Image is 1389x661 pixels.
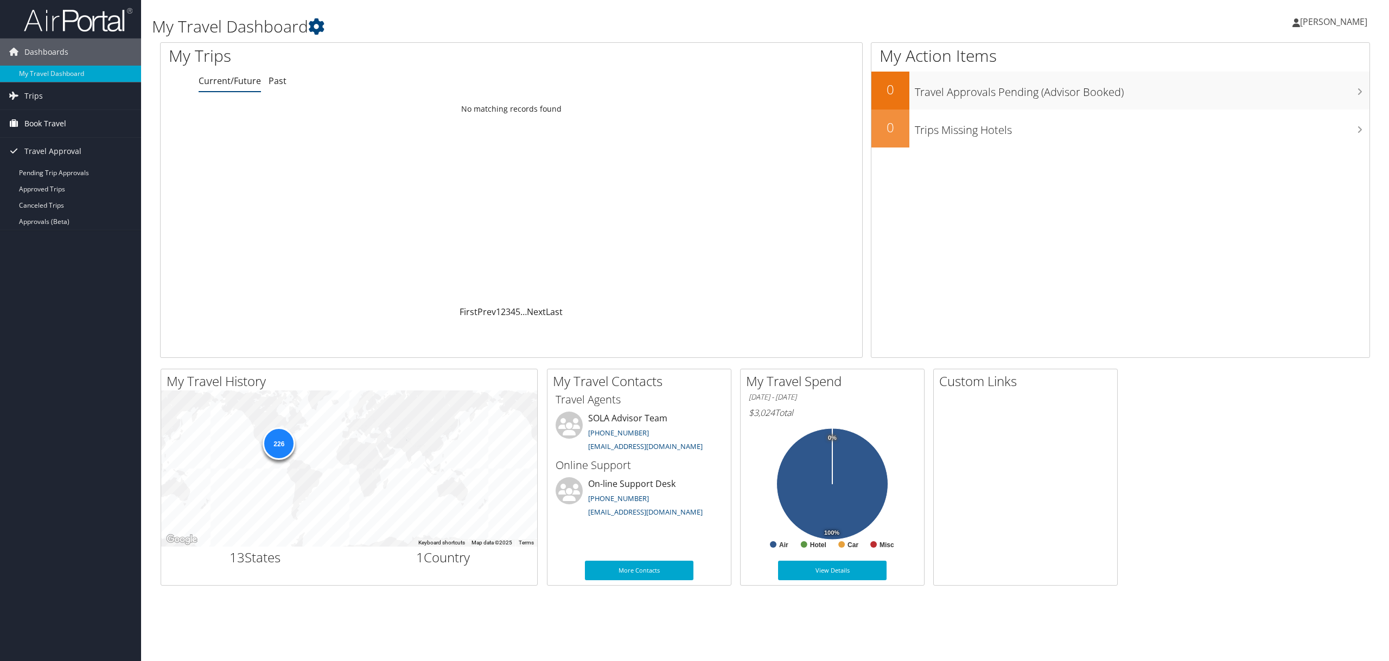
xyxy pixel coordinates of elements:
[167,372,537,390] h2: My Travel History
[915,79,1369,100] h3: Travel Approvals Pending (Advisor Booked)
[556,458,723,473] h3: Online Support
[746,372,924,390] h2: My Travel Spend
[230,548,245,566] span: 13
[24,138,81,165] span: Travel Approval
[939,372,1117,390] h2: Custom Links
[506,306,511,318] a: 3
[269,75,286,87] a: Past
[263,427,295,460] div: 226
[588,493,649,503] a: [PHONE_NUMBER]
[477,306,496,318] a: Prev
[24,82,43,110] span: Trips
[164,532,200,547] a: Open this area in Google Maps (opens a new window)
[871,110,1369,147] a: 0Trips Missing Hotels
[828,435,837,441] tspan: 0%
[520,306,527,318] span: …
[152,15,970,38] h1: My Travel Dashboard
[871,118,909,137] h2: 0
[496,306,501,318] a: 1
[24,110,66,137] span: Book Travel
[164,532,200,547] img: Google
[553,372,731,390] h2: My Travel Contacts
[546,306,563,318] a: Last
[24,38,68,66] span: Dashboards
[848,541,858,549] text: Car
[588,428,649,438] a: [PHONE_NUMBER]
[749,407,916,419] h6: Total
[460,306,477,318] a: First
[24,7,132,33] img: airportal-logo.png
[511,306,515,318] a: 4
[161,99,862,119] td: No matching records found
[358,548,530,567] h2: Country
[779,541,788,549] text: Air
[527,306,546,318] a: Next
[810,541,826,549] text: Hotel
[871,44,1369,67] h1: My Action Items
[550,412,728,456] li: SOLA Advisor Team
[880,541,894,549] text: Misc
[588,507,703,517] a: [EMAIL_ADDRESS][DOMAIN_NAME]
[169,44,562,67] h1: My Trips
[515,306,520,318] a: 5
[588,441,703,451] a: [EMAIL_ADDRESS][DOMAIN_NAME]
[501,306,506,318] a: 2
[778,561,887,580] a: View Details
[416,548,424,566] span: 1
[418,539,465,547] button: Keyboard shortcuts
[585,561,693,580] a: More Contacts
[1300,16,1367,28] span: [PERSON_NAME]
[915,117,1369,138] h3: Trips Missing Hotels
[199,75,261,87] a: Current/Future
[871,72,1369,110] a: 0Travel Approvals Pending (Advisor Booked)
[556,392,723,407] h3: Travel Agents
[749,392,916,402] h6: [DATE] - [DATE]
[519,540,534,546] a: Terms (opens in new tab)
[749,407,775,419] span: $3,024
[550,477,728,522] li: On-line Support Desk
[169,548,341,567] h2: States
[472,540,512,546] span: Map data ©2025
[871,80,909,99] h2: 0
[824,530,839,536] tspan: 100%
[1292,5,1378,38] a: [PERSON_NAME]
